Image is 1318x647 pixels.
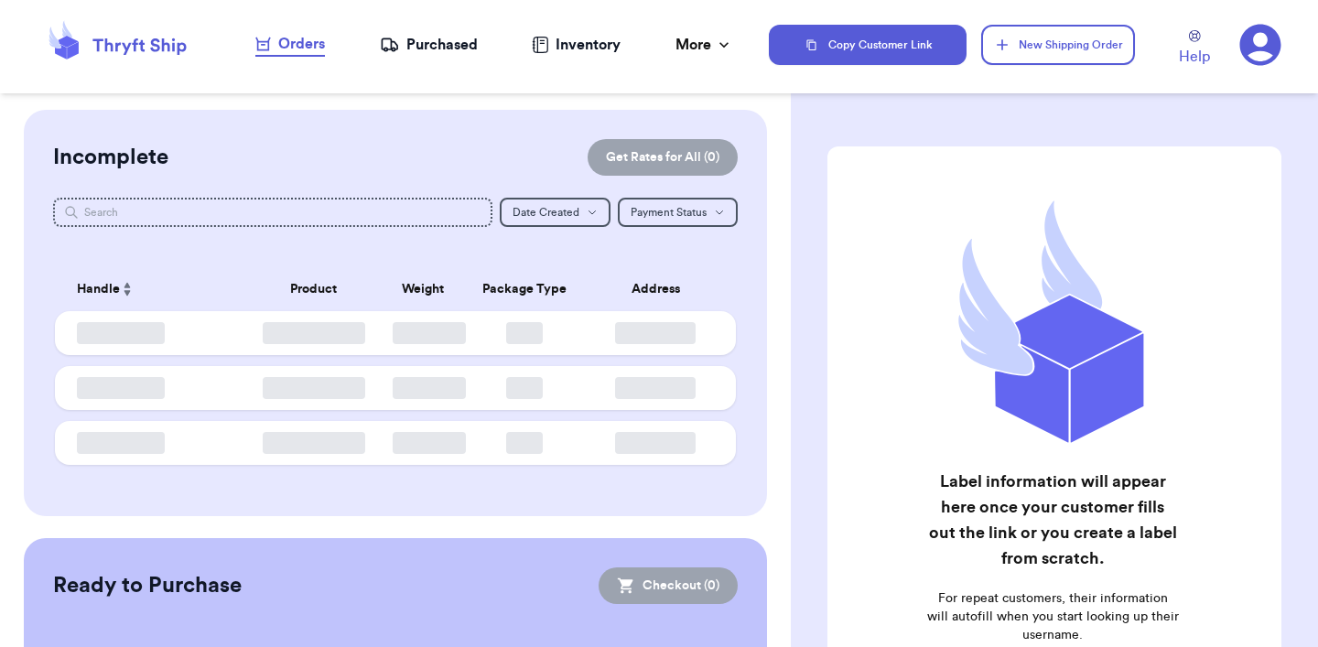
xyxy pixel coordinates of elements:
[53,143,168,172] h2: Incomplete
[463,267,586,311] th: Package Type
[513,207,579,218] span: Date Created
[120,278,135,300] button: Sort ascending
[255,33,325,57] a: Orders
[926,469,1179,571] h2: Label information will appear here once your customer fills out the link or you create a label fr...
[77,280,120,299] span: Handle
[380,34,478,56] a: Purchased
[981,25,1135,65] button: New Shipping Order
[926,589,1179,644] p: For repeat customers, their information will autofill when you start looking up their username.
[53,198,492,227] input: Search
[631,207,707,218] span: Payment Status
[382,267,463,311] th: Weight
[1179,46,1210,68] span: Help
[53,571,242,600] h2: Ready to Purchase
[588,139,738,176] button: Get Rates for All (0)
[769,25,967,65] button: Copy Customer Link
[500,198,610,227] button: Date Created
[245,267,382,311] th: Product
[675,34,733,56] div: More
[532,34,621,56] a: Inventory
[1179,30,1210,68] a: Help
[618,198,738,227] button: Payment Status
[586,267,736,311] th: Address
[255,33,325,55] div: Orders
[599,567,738,604] button: Checkout (0)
